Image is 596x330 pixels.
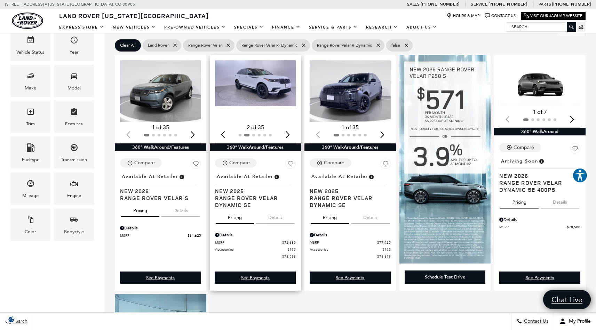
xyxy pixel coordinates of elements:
span: Color [26,214,35,228]
a: MSRP $78,500 [499,225,580,230]
div: Features [65,120,83,128]
div: 1 / 2 [120,60,202,122]
a: MSRP $77,925 [310,240,391,245]
button: Save Vehicle [285,158,296,172]
span: Vehicle is in stock and ready for immediate delivery. Due to demand, availability is subject to c... [368,173,374,180]
span: Sales [407,2,420,7]
a: Chat Live [543,290,591,309]
div: Schedule Test Drive [425,274,465,280]
span: $73,568 [282,254,296,259]
div: Compare [324,160,344,166]
span: Available at Retailer [217,173,273,180]
span: Mileage [26,178,35,192]
div: Pricing Details - Range Rover Velar S [120,225,201,231]
div: undefined - Range Rover Velar S [120,272,201,284]
span: Land Rover [US_STATE][GEOGRAPHIC_DATA] [59,11,209,20]
span: Range Rover Velar R- Dynamic [241,41,297,50]
span: MSRP [120,233,188,238]
div: 360° WalkAround/Features [210,143,301,151]
a: Specials [230,21,268,33]
span: Accessories [215,247,288,252]
span: Vehicle is in stock and ready for immediate delivery. Due to demand, availability is subject to c... [273,173,280,180]
button: pricing tab [311,209,349,224]
a: MSRP $64,625 [120,233,201,238]
span: $64,625 [188,233,201,238]
div: Pricing Details - Range Rover Velar Dynamic SE [215,232,296,238]
img: 2026 Land Rover Range Rover Velar S 1 [120,60,202,122]
nav: Main Navigation [55,21,442,33]
div: undefined - Range Rover Velar Dynamic SE 400PS [499,272,580,284]
div: 1 of 35 [120,124,201,131]
div: ColorColor [10,209,50,241]
div: Pricing Details - Range Rover Velar Dynamic SE 400PS [499,217,580,223]
span: Chat Live [548,295,586,304]
div: FueltypeFueltype [10,136,50,169]
div: MakeMake [10,65,50,97]
div: TransmissionTransmission [54,136,94,169]
a: About Us [402,21,442,33]
a: [STREET_ADDRESS] • [US_STATE][GEOGRAPHIC_DATA], CO 80905 [5,2,135,7]
a: Land Rover [US_STATE][GEOGRAPHIC_DATA] [55,11,213,20]
div: 1 of 7 [499,108,580,116]
div: Next slide [567,111,577,127]
div: Make [25,84,36,92]
span: Range Rover Velar R-Dynamic [317,41,372,50]
div: 1 / 2 [499,60,581,107]
span: Range Rover Velar Dynamic SE [215,195,291,209]
div: 1 / 2 [310,60,392,122]
div: EngineEngine [54,172,94,205]
div: Bodystyle [64,228,84,236]
span: $199 [287,247,296,252]
a: [PHONE_NUMBER] [488,1,527,7]
a: [PHONE_NUMBER] [552,1,591,7]
span: Parts [539,2,551,7]
img: 2026 LAND ROVER Range Rover Velar Dynamic SE 400PS 1 [499,60,581,107]
img: Land Rover [12,13,43,29]
button: Open user profile menu [554,313,596,330]
a: Available at RetailerNew 2025Range Rover Velar Dynamic SE [310,172,391,209]
span: Engine [70,178,78,192]
div: Model [67,84,81,92]
div: Schedule Test Drive [405,270,486,284]
a: Service & Parts [305,21,362,33]
span: Available at Retailer [122,173,178,180]
div: Next slide [283,127,292,142]
div: MileageMileage [10,172,50,205]
div: Trim [26,120,35,128]
span: Bodystyle [70,214,78,228]
span: Arriving Soon [501,157,538,165]
span: Range Rover Velar S [120,195,196,202]
span: false [391,41,400,50]
img: 2025 Land Rover Range Rover Velar Dynamic SE 1 [310,60,392,122]
div: undefined - Range Rover Velar Dynamic SE [215,272,296,284]
span: Transmission [70,142,78,156]
div: 1 of 35 [310,124,391,131]
span: Year [70,34,78,48]
span: New 2025 [310,188,386,195]
a: Accessories $199 [215,247,296,252]
span: Model [70,70,78,84]
aside: Accessibility Help Desk [572,168,588,184]
span: $78,813 [377,254,391,259]
a: $73,568 [215,254,296,259]
button: details tab [541,193,579,209]
div: TrimTrim [10,101,50,133]
a: [PHONE_NUMBER] [421,1,459,7]
div: Next slide [188,127,198,142]
div: Transmission [61,156,87,164]
a: $78,813 [310,254,391,259]
span: MSRP [215,240,283,245]
a: MSRP $72,680 [215,240,296,245]
a: Arriving SoonNew 2026Range Rover Velar Dynamic SE 400PS [499,156,580,193]
a: See Payments [499,272,580,284]
a: EXPRESS STORE [55,21,109,33]
div: 360° WalkAround/Features [304,143,396,151]
div: 360° WalkAround [494,128,586,135]
input: Search [506,23,576,31]
span: Features [70,106,78,120]
div: Compare [229,160,250,166]
span: Fueltype [26,142,35,156]
button: details tab [161,202,200,217]
span: MSRP [499,225,567,230]
div: Mileage [22,192,39,199]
